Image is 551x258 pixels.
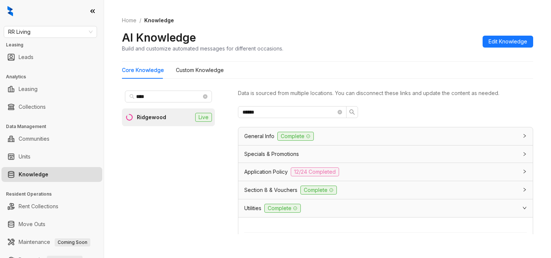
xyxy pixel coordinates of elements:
[6,74,104,80] h3: Analytics
[19,131,49,146] a: Communities
[19,50,33,65] a: Leads
[8,26,93,37] span: RR Living
[122,45,283,52] div: Build and customize automated messages for different occasions.
[291,167,339,176] span: 12/24 Completed
[522,206,527,210] span: expanded
[238,199,533,217] div: UtilitiesComplete
[1,99,102,114] li: Collections
[19,99,46,114] a: Collections
[203,94,207,99] span: close-circle
[338,110,342,114] span: close-circle
[7,6,13,16] img: logo
[1,217,102,232] li: Move Outs
[1,199,102,214] li: Rent Collections
[349,109,355,115] span: search
[264,204,301,213] span: Complete
[1,131,102,146] li: Communities
[19,167,48,182] a: Knowledge
[6,191,104,197] h3: Resident Operations
[1,167,102,182] li: Knowledge
[238,181,533,199] div: Section 8 & VouchersComplete
[238,163,533,181] div: Application Policy12/24 Completed
[277,132,314,141] span: Complete
[522,187,527,192] span: collapsed
[19,199,58,214] a: Rent Collections
[139,16,141,25] li: /
[19,149,30,164] a: Units
[244,204,261,212] span: Utilities
[244,186,297,194] span: Section 8 & Vouchers
[1,82,102,97] li: Leasing
[122,30,196,45] h2: AI Knowledge
[300,186,337,195] span: Complete
[1,50,102,65] li: Leads
[238,89,533,97] div: Data is sourced from multiple locations. You can disconnect these links and update the content as...
[1,149,102,164] li: Units
[129,94,135,99] span: search
[19,82,38,97] a: Leasing
[19,217,45,232] a: Move Outs
[244,168,288,176] span: Application Policy
[144,17,174,23] span: Knowledge
[489,37,527,46] span: Edit Knowledge
[176,66,224,74] div: Custom Knowledge
[6,42,104,48] h3: Leasing
[238,127,533,145] div: General InfoComplete
[522,169,527,174] span: collapsed
[522,152,527,156] span: collapsed
[55,238,90,246] span: Coming Soon
[244,150,299,158] span: Specials & Promotions
[522,134,527,138] span: collapsed
[244,132,274,140] span: General Info
[1,235,102,249] li: Maintenance
[122,66,164,74] div: Core Knowledge
[137,113,166,121] div: Ridgewood
[195,113,212,122] span: Live
[6,123,104,130] h3: Data Management
[238,146,533,163] div: Specials & Promotions
[483,36,533,48] button: Edit Knowledge
[120,16,138,25] a: Home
